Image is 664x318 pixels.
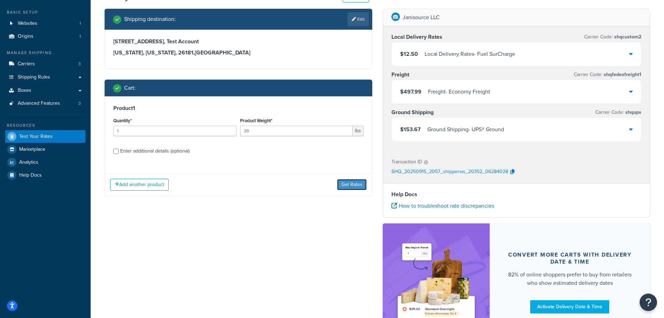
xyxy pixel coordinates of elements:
[5,30,85,43] a: Origins1
[506,271,634,287] div: 82% of online shoppers prefer to buy from retailers who show estimated delivery dates
[391,71,409,78] h3: Freight
[5,58,85,71] li: Carriers
[69,40,75,46] img: tab_keywords_by_traffic_grey.svg
[18,61,35,67] span: Carriers
[5,97,85,110] a: Advanced Features3
[5,58,85,71] a: Carriers3
[77,41,117,46] div: Keywords by Traffic
[240,126,353,136] input: 0.00
[79,21,81,27] span: 1
[19,160,38,165] span: Analytics
[5,71,85,84] a: Shipping Rules
[18,74,50,80] span: Shipping Rules
[78,61,81,67] span: 3
[120,146,190,156] div: Enter additional details (optional)
[595,108,641,117] p: Carrier Code:
[240,118,272,123] label: Product Weight*
[602,71,641,78] span: shqfedexfreight1
[124,16,176,22] h2: Shipping destination :
[19,172,42,178] span: Help Docs
[11,18,17,24] img: website_grey.svg
[18,34,33,39] span: Origins
[400,88,421,96] span: $497.99
[348,12,369,26] a: Edit
[337,179,367,190] button: Get Rates
[624,109,641,116] span: shqups
[613,33,641,40] span: shqcustom2
[403,13,440,22] p: Janisource LLC
[506,251,634,265] div: Convert more carts with delivery date & time
[19,40,24,46] img: tab_domain_overview_orange.svg
[124,85,136,91] h2: Cart :
[113,38,364,45] h3: [STREET_ADDRESS], Test Account
[428,87,490,97] div: Freight - Economy Freight
[391,167,508,177] p: SHQ_20250915_2057_shipperws_20352_06284028
[5,123,85,128] div: Resources
[20,11,34,17] div: v 4.0.25
[530,300,609,313] a: Activate Delivery Date & Time
[353,126,364,136] span: lbs
[113,149,119,154] input: Enter additional details (optional)
[113,118,132,123] label: Quantity*
[18,101,60,106] span: Advanced Features
[113,126,237,136] input: 0.0
[5,169,85,182] a: Help Docs
[5,130,85,143] a: Test Your Rates
[574,70,641,80] p: Carrier Code:
[400,50,418,58] span: $12.50
[400,125,421,133] span: $153.67
[18,88,31,94] span: Boxes
[427,125,504,134] div: Ground Shipping - UPS® Ground
[5,50,85,56] div: Manage Shipping
[391,34,442,40] h3: Local Delivery Rates
[5,97,85,110] li: Advanced Features
[391,202,494,210] a: How to troubleshoot rate discrepancies
[110,179,169,191] button: Add another product
[425,49,515,59] div: Local Delivery Rates - Fuel SurCharge
[18,18,77,24] div: Domain: [DOMAIN_NAME]
[18,21,37,27] span: Websites
[113,49,364,56] h3: [US_STATE], [US_STATE], 26181 , [GEOGRAPHIC_DATA]
[391,109,434,116] h3: Ground Shipping
[78,101,81,106] span: 3
[640,294,657,311] button: Open Resource Center
[5,30,85,43] li: Origins
[584,32,641,42] p: Carrier Code:
[5,9,85,15] div: Basic Setup
[5,17,85,30] a: Websites1
[113,105,364,112] h3: Product 1
[19,147,45,153] span: Marketplace
[391,190,642,199] h4: Help Docs
[19,134,53,140] span: Test Your Rates
[26,41,62,46] div: Domain Overview
[391,157,422,167] p: Transaction ID
[5,17,85,30] li: Websites
[5,84,85,97] a: Boxes
[5,156,85,169] a: Analytics
[79,34,81,39] span: 1
[11,11,17,17] img: logo_orange.svg
[5,143,85,156] a: Marketplace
